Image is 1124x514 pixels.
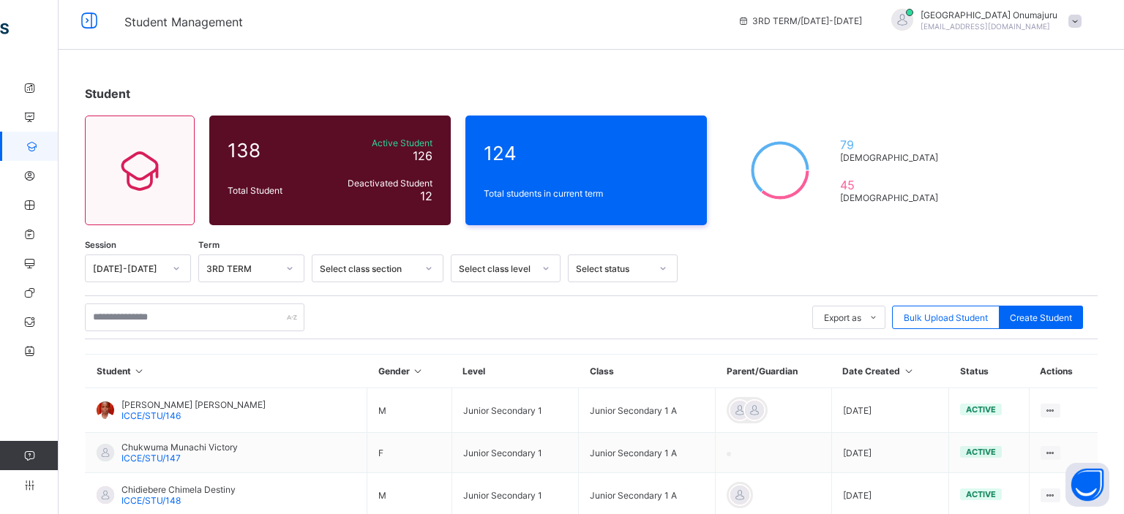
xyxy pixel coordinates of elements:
[1065,463,1109,507] button: Open asap
[902,366,915,377] i: Sort in Ascending Order
[840,137,945,152] span: 79
[121,453,181,464] span: ICCE/STU/147
[224,181,325,200] div: Total Student
[459,263,533,274] div: Select class level
[93,263,164,274] div: [DATE]-[DATE]
[121,410,181,421] span: ICCE/STU/146
[124,15,243,29] span: Student Management
[576,263,651,274] div: Select status
[966,447,996,457] span: active
[329,178,432,189] span: Deactivated Student
[320,263,416,274] div: Select class section
[484,188,689,199] span: Total students in current term
[198,240,220,250] span: Term
[412,366,424,377] i: Sort in Ascending Order
[921,10,1057,20] span: [GEOGRAPHIC_DATA] Onumajuru
[840,178,945,192] span: 45
[452,433,578,473] td: Junior Secondary 1
[579,388,716,433] td: Junior Secondary 1 A
[367,388,452,433] td: M
[716,355,831,388] th: Parent/Guardian
[206,263,277,274] div: 3RD TERM
[966,404,996,415] span: active
[420,189,432,203] span: 12
[413,148,432,163] span: 126
[738,15,862,26] span: session/term information
[824,312,861,323] span: Export as
[121,495,181,506] span: ICCE/STU/148
[329,137,432,148] span: Active Student
[85,240,116,250] span: Session
[121,484,236,495] span: Chidiebere Chimela Destiny
[452,388,578,433] td: Junior Secondary 1
[579,355,716,388] th: Class
[966,489,996,499] span: active
[1029,355,1098,388] th: Actions
[452,355,578,388] th: Level
[484,142,689,165] span: 124
[904,312,988,323] span: Bulk Upload Student
[840,152,945,163] span: [DEMOGRAPHIC_DATA]
[121,399,266,410] span: [PERSON_NAME] [PERSON_NAME]
[831,433,949,473] td: [DATE]
[367,355,452,388] th: Gender
[1010,312,1072,323] span: Create Student
[133,366,146,377] i: Sort in Ascending Order
[228,139,321,162] span: 138
[949,355,1030,388] th: Status
[121,442,238,453] span: Chukwuma Munachi Victory
[840,192,945,203] span: [DEMOGRAPHIC_DATA]
[831,388,949,433] td: [DATE]
[579,433,716,473] td: Junior Secondary 1 A
[877,9,1089,33] div: FlorenceOnumajuru
[831,355,949,388] th: Date Created
[85,86,130,101] span: Student
[921,22,1050,31] span: [EMAIL_ADDRESS][DOMAIN_NAME]
[86,355,367,388] th: Student
[367,433,452,473] td: F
